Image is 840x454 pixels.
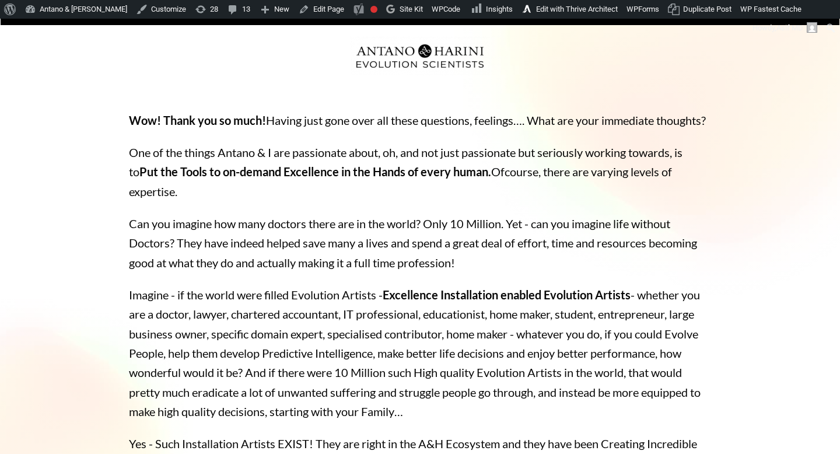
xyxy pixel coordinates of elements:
[129,285,711,421] p: Imagine - if the world were filled Evolution Artists - - whether you are a doctor, lawyer, charte...
[139,165,491,179] strong: Put the Tools to on-demand Excellence in the Hands of every human.
[129,143,711,201] p: One of the things Antano & I are passionate about, oh, and not just passionate but seriously work...
[129,111,711,130] p: Having just gone over all these questions, feelings…. What are your immediate thoughts?
[383,288,631,302] strong: Excellence Installation enabled Evolution Artists
[370,6,377,13] div: Focus keyphrase not set
[129,113,266,127] strong: Wow! Thank you so much!
[748,19,822,37] a: Howdy,
[350,37,490,75] img: Evolution-Scientist (2)
[400,5,423,13] span: Site Kit
[776,23,803,32] span: Asif MD
[129,214,711,273] p: Can you imagine how many doctors there are in the world? Only 10 Million. Yet - can you imagine l...
[486,5,513,13] span: Insights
